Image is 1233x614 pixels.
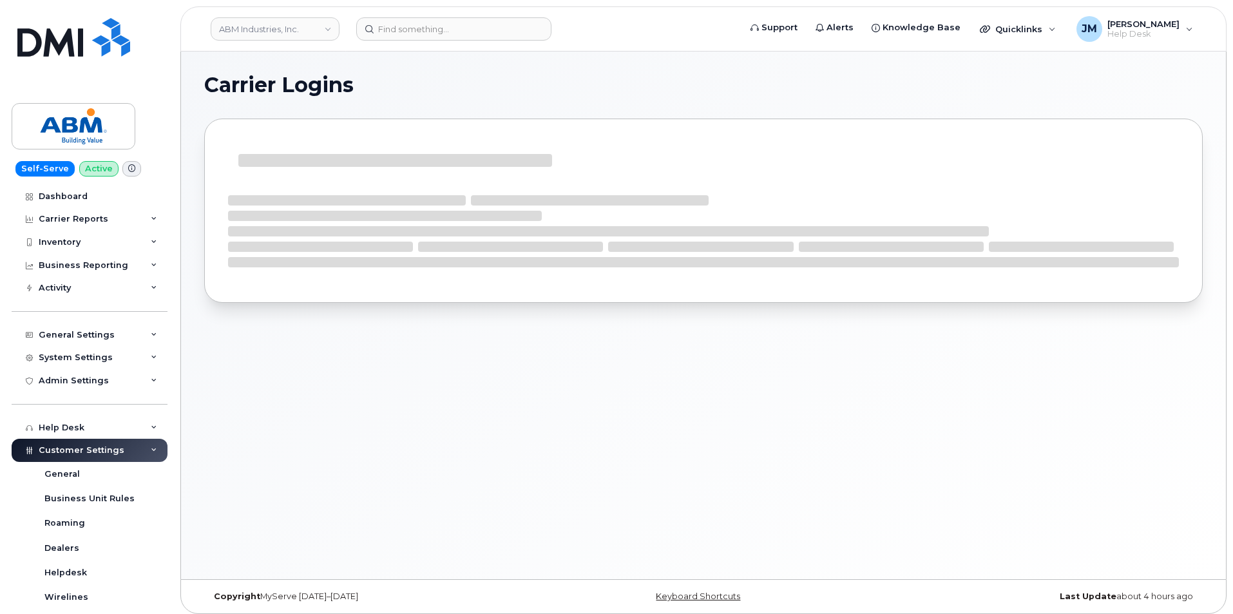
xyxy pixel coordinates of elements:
[870,591,1203,602] div: about 4 hours ago
[204,591,537,602] div: MyServe [DATE]–[DATE]
[214,591,260,601] strong: Copyright
[656,591,740,601] a: Keyboard Shortcuts
[1060,591,1116,601] strong: Last Update
[204,75,354,95] span: Carrier Logins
